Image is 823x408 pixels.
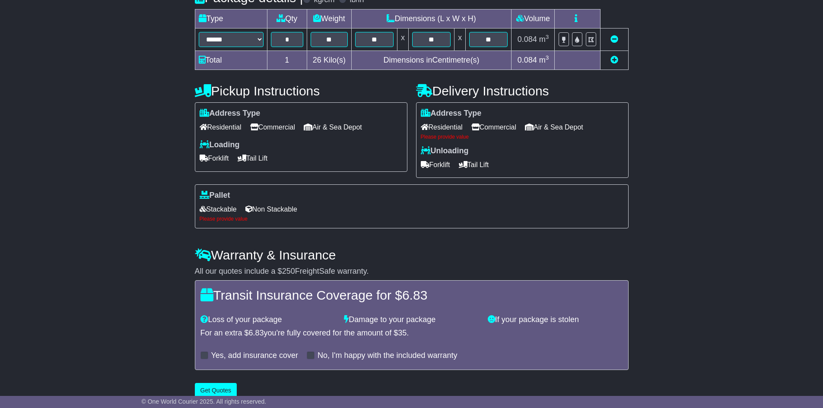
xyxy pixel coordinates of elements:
[195,383,237,398] button: Get Quotes
[525,120,583,134] span: Air & Sea Depot
[142,398,267,405] span: © One World Courier 2025. All rights reserved.
[195,9,267,28] td: Type
[610,56,618,64] a: Add new item
[421,109,482,118] label: Address Type
[200,140,240,150] label: Loading
[249,329,264,337] span: 6.83
[421,120,463,134] span: Residential
[518,56,537,64] span: 0.084
[318,351,458,361] label: No, I'm happy with the included warranty
[546,54,549,61] sup: 3
[200,329,623,338] div: For an extra $ you're fully covered for the amount of $ .
[200,202,237,216] span: Stackable
[195,248,629,262] h4: Warranty & Insurance
[483,315,627,325] div: If your package is stolen
[307,9,352,28] td: Weight
[402,288,427,302] span: 6.83
[200,216,624,222] div: Please provide value
[250,120,295,134] span: Commercial
[200,191,230,200] label: Pallet
[421,158,450,171] span: Forklift
[546,34,549,40] sup: 3
[421,146,469,156] label: Unloading
[512,9,555,28] td: Volume
[397,28,408,51] td: x
[454,28,466,51] td: x
[539,56,549,64] span: m
[195,267,629,276] div: All our quotes include a $ FreightSafe warranty.
[304,120,362,134] span: Air & Sea Depot
[245,202,297,216] span: Non Stackable
[459,158,489,171] span: Tail Lift
[200,152,229,165] span: Forklift
[340,315,483,325] div: Damage to your package
[610,35,618,44] a: Remove this item
[267,9,307,28] td: Qty
[196,315,340,325] div: Loss of your package
[200,288,623,302] h4: Transit Insurance Coverage for $
[282,267,295,275] span: 250
[307,51,352,70] td: Kilo(s)
[195,51,267,70] td: Total
[518,35,537,44] span: 0.084
[421,134,624,140] div: Please provide value
[398,329,407,337] span: 35
[471,120,516,134] span: Commercial
[238,152,268,165] span: Tail Lift
[211,351,298,361] label: Yes, add insurance cover
[195,84,407,98] h4: Pickup Instructions
[351,51,512,70] td: Dimensions in Centimetre(s)
[539,35,549,44] span: m
[200,120,241,134] span: Residential
[200,109,261,118] label: Address Type
[416,84,629,98] h4: Delivery Instructions
[267,51,307,70] td: 1
[351,9,512,28] td: Dimensions (L x W x H)
[313,56,321,64] span: 26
